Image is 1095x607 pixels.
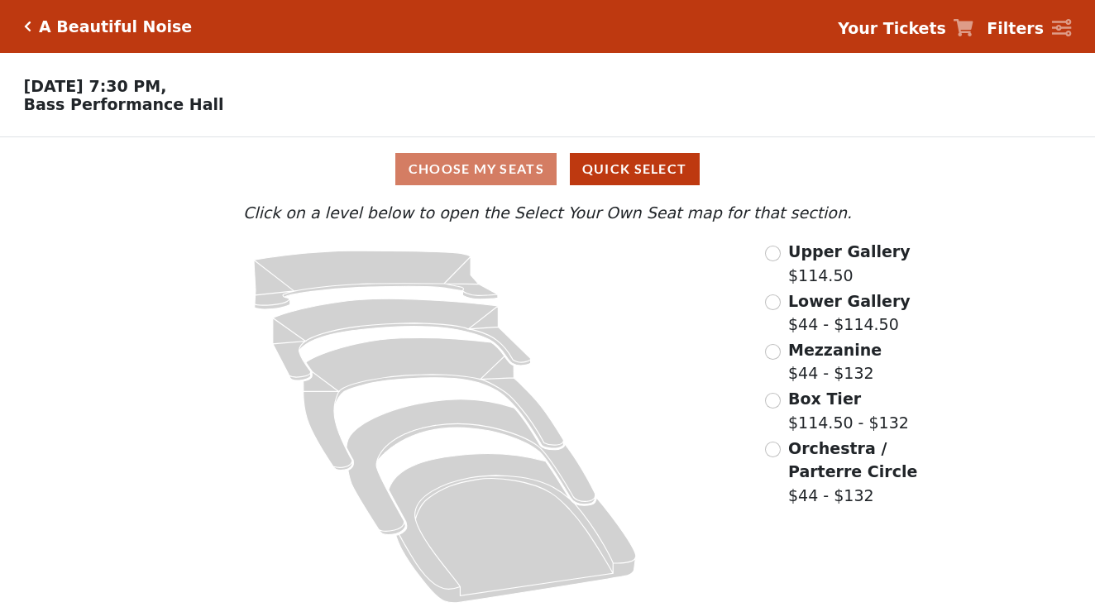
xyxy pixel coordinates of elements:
[987,17,1071,41] a: Filters
[838,17,973,41] a: Your Tickets
[838,19,946,37] strong: Your Tickets
[788,242,911,260] span: Upper Gallery
[788,292,911,310] span: Lower Gallery
[788,387,909,434] label: $114.50 - $132
[987,19,1044,37] strong: Filters
[39,17,192,36] h5: A Beautiful Noise
[24,21,31,32] a: Click here to go back to filters
[788,338,882,385] label: $44 - $132
[788,439,917,481] span: Orchestra / Parterre Circle
[788,437,946,508] label: $44 - $132
[788,341,882,359] span: Mezzanine
[570,153,700,185] button: Quick Select
[389,454,636,603] path: Orchestra / Parterre Circle - Seats Available: 10
[254,251,498,309] path: Upper Gallery - Seats Available: 259
[788,390,861,408] span: Box Tier
[149,201,947,225] p: Click on a level below to open the Select Your Own Seat map for that section.
[788,289,911,337] label: $44 - $114.50
[788,240,911,287] label: $114.50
